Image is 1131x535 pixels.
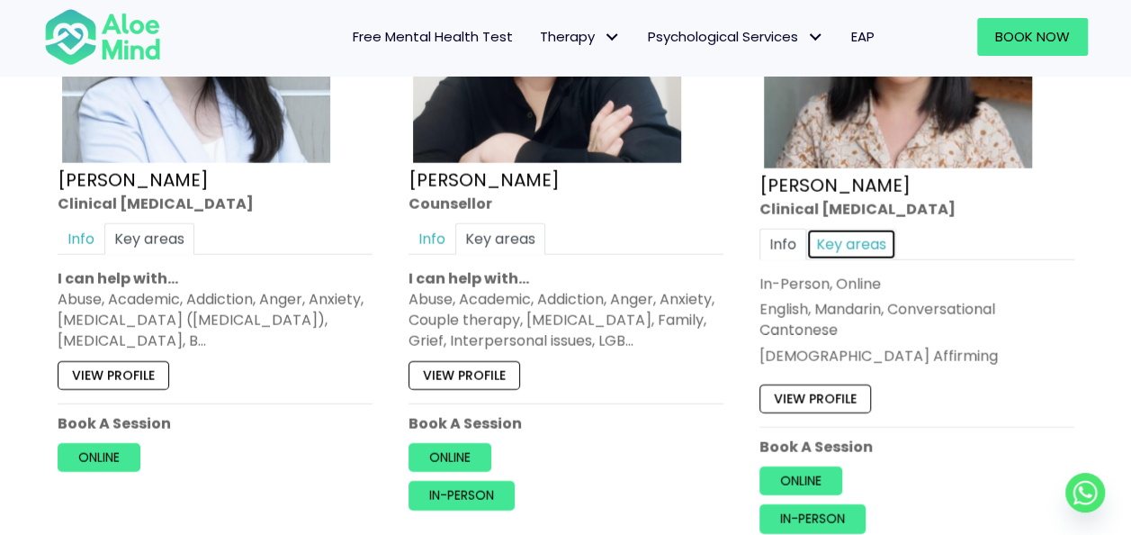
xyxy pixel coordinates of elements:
[44,7,161,67] img: Aloe mind Logo
[759,199,1074,220] div: Clinical [MEDICAL_DATA]
[58,168,209,193] a: [PERSON_NAME]
[526,18,634,56] a: TherapyTherapy: submenu
[58,413,373,434] p: Book A Session
[759,229,806,260] a: Info
[759,385,871,413] a: View profile
[408,268,723,289] p: I can help with…
[995,27,1070,46] span: Book Now
[408,443,491,472] a: Online
[759,467,842,495] a: Online
[634,18,838,56] a: Psychological ServicesPsychological Services: submenu
[803,24,829,50] span: Psychological Services: submenu
[184,18,888,56] nav: Menu
[58,268,373,289] p: I can help with…
[408,168,560,193] a: [PERSON_NAME]
[408,223,455,255] a: Info
[759,505,866,534] a: In-person
[58,443,140,472] a: Online
[759,274,1074,295] div: In-Person, Online
[455,223,545,255] a: Key areas
[58,289,373,352] div: Abuse, Academic, Addiction, Anger, Anxiety, [MEDICAL_DATA] ([MEDICAL_DATA]), [MEDICAL_DATA], B…
[599,24,625,50] span: Therapy: submenu
[104,223,194,255] a: Key areas
[408,194,723,214] div: Counsellor
[851,27,875,46] span: EAP
[408,289,723,352] div: Abuse, Academic, Addiction, Anger, Anxiety, Couple therapy, [MEDICAL_DATA], Family, Grief, Interp...
[977,18,1088,56] a: Book Now
[353,27,513,46] span: Free Mental Health Test
[759,437,1074,458] p: Book A Session
[759,346,1074,367] div: [DEMOGRAPHIC_DATA] Affirming
[759,173,911,198] a: [PERSON_NAME]
[1065,473,1105,512] a: Whatsapp
[58,223,104,255] a: Info
[408,361,520,390] a: View profile
[339,18,526,56] a: Free Mental Health Test
[58,194,373,214] div: Clinical [MEDICAL_DATA]
[408,413,723,434] p: Book A Session
[58,361,169,390] a: View profile
[648,27,824,46] span: Psychological Services
[408,482,515,511] a: In-person
[540,27,621,46] span: Therapy
[759,299,1074,340] p: English, Mandarin, Conversational Cantonese
[838,18,888,56] a: EAP
[806,229,896,260] a: Key areas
